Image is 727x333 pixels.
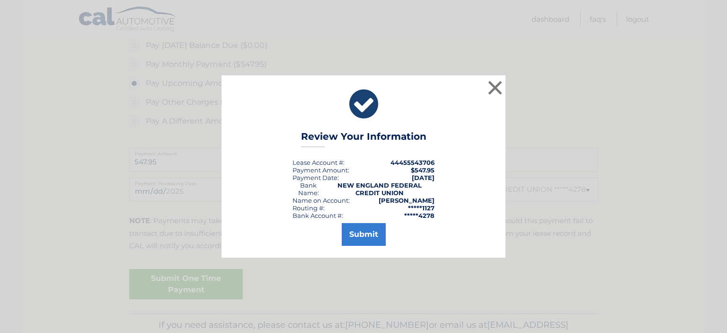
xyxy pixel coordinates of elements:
strong: 44455543706 [390,159,434,166]
strong: NEW ENGLAND FEDERAL CREDIT UNION [337,181,422,197]
button: × [486,78,505,97]
span: [DATE] [412,174,434,181]
div: Bank Name: [293,181,324,197]
span: $547.95 [411,166,434,174]
h3: Review Your Information [301,131,426,147]
div: Name on Account: [293,197,350,204]
span: Payment Date [293,174,337,181]
div: Bank Account #: [293,212,343,219]
div: Lease Account #: [293,159,345,166]
button: Submit [342,223,386,246]
strong: [PERSON_NAME] [379,197,434,204]
div: Payment Amount: [293,166,349,174]
div: Routing #: [293,204,325,212]
div: : [293,174,339,181]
